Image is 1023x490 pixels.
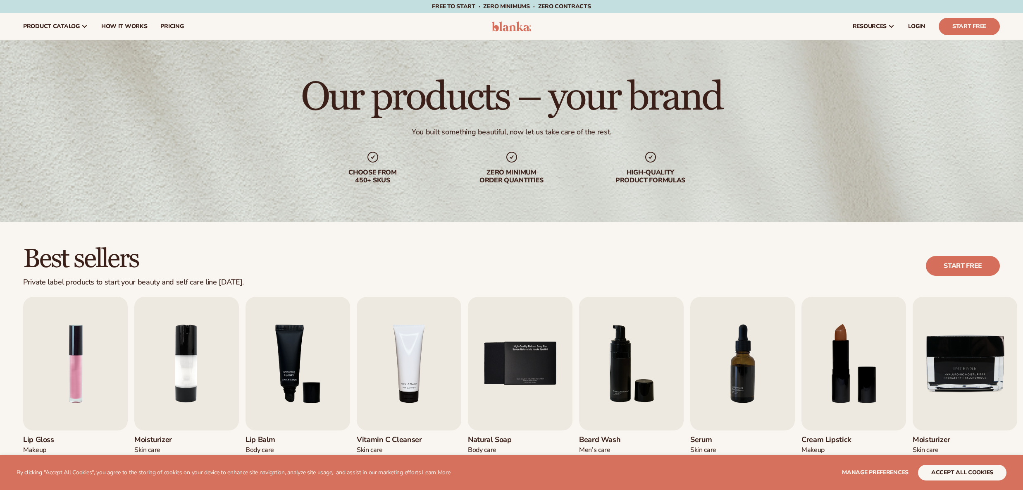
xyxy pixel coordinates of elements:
button: Manage preferences [842,465,909,480]
div: Zero minimum order quantities [459,169,565,184]
a: 5 / 9 [468,297,572,470]
div: Body Care [246,446,296,454]
h3: Serum [690,435,741,445]
div: Skin Care [913,446,963,454]
div: Private label products to start your beauty and self care line [DATE]. [23,278,244,287]
span: How It Works [101,23,148,30]
h3: Lip Balm [246,435,296,445]
div: Men’s Care [579,446,630,454]
a: Learn More [422,468,450,476]
a: Start free [926,256,1000,276]
div: Skin Care [690,446,741,454]
h1: Our products – your brand [301,78,722,117]
span: resources [853,23,887,30]
a: Start Free [939,18,1000,35]
a: How It Works [95,13,154,40]
h3: Lip Gloss [23,435,74,445]
span: Manage preferences [842,468,909,476]
div: You built something beautiful, now let us take care of the rest. [412,127,611,137]
h3: Moisturizer [134,435,185,445]
a: 7 / 9 [690,297,795,470]
span: Free to start · ZERO minimums · ZERO contracts [432,2,591,10]
a: resources [846,13,901,40]
span: LOGIN [908,23,925,30]
a: 4 / 9 [357,297,461,470]
a: 1 / 9 [23,297,128,470]
a: 9 / 9 [913,297,1017,470]
a: pricing [154,13,190,40]
a: LOGIN [901,13,932,40]
img: logo [492,22,531,31]
a: 2 / 9 [134,297,239,470]
h2: Best sellers [23,245,244,273]
div: Choose from 450+ Skus [320,169,426,184]
a: 3 / 9 [246,297,350,470]
h3: Beard Wash [579,435,630,445]
div: Body Care [468,446,519,454]
div: Makeup [23,446,74,454]
span: pricing [160,23,184,30]
p: By clicking "Accept All Cookies", you agree to the storing of cookies on your device to enhance s... [17,469,451,476]
div: Skin Care [357,446,422,454]
h3: Moisturizer [913,435,963,445]
div: Skin Care [134,446,185,454]
div: Makeup [801,446,852,454]
h3: Cream Lipstick [801,435,852,445]
a: 6 / 9 [579,297,684,470]
h3: Vitamin C Cleanser [357,435,422,445]
button: accept all cookies [918,465,1006,480]
span: product catalog [23,23,80,30]
a: 8 / 9 [801,297,906,470]
div: High-quality product formulas [598,169,703,184]
h3: Natural Soap [468,435,519,445]
a: product catalog [17,13,95,40]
